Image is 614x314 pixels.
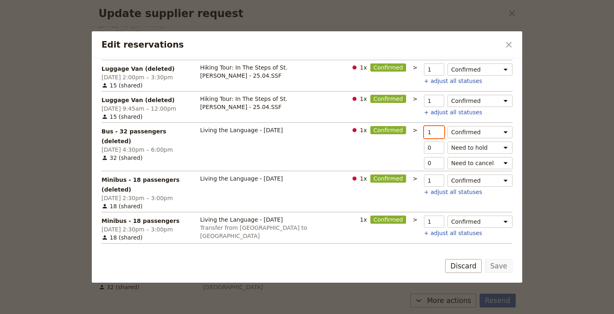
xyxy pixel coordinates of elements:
span: Bus - 32 passengers (deleted) [102,128,166,144]
span: Minibus - 18 passengers [102,218,179,224]
div: > [413,63,417,72]
span: 1 x [360,216,367,224]
button: + adjust all statuses [424,77,482,85]
h2: Edit reservations [102,39,500,51]
input: — [424,174,444,187]
span: 15 (shared) [102,81,194,89]
div: > [413,174,417,183]
input: — [424,63,444,76]
input: — [424,126,444,138]
span: 1 x [360,95,367,103]
span: Confirmed [370,216,406,224]
span: Minibus - 18 passengers (deleted) [102,177,179,193]
span: [DATE] 2:30pm – 3:00pm [102,225,194,233]
span: Confirmed [370,126,406,134]
input: — [424,157,444,169]
div: Transfer from [GEOGRAPHIC_DATA] to [GEOGRAPHIC_DATA] [200,224,333,240]
button: Save [485,259,512,273]
span: Luggage Van (deleted) [102,65,175,72]
span: 15 (shared) [102,113,194,121]
button: + adjust all statuses [424,229,482,237]
button: + adjust all statuses [424,108,482,116]
div: Living the Language - [DATE] [200,216,333,224]
input: — [424,142,444,154]
span: [DATE] 9:45am – 12:00pm [102,105,194,113]
div: Living the Language - [DATE] [200,126,333,134]
span: 18 (shared) [102,233,194,242]
button: + adjust all statuses [424,188,482,196]
span: Confirmed [370,63,406,72]
span: 32 (shared) [102,154,194,162]
div: > [413,95,417,103]
div: Hiking Tour: In The Steps of St. [PERSON_NAME] - 25.04.SSF [200,95,333,111]
button: Discard [445,259,482,273]
span: [DATE] 4:30pm – 6:00pm [102,146,194,154]
div: Living the Language - [DATE] [200,174,333,183]
input: — [424,216,444,228]
div: > [413,126,417,134]
span: 18 (shared) [102,202,194,210]
span: [DATE] 2:00pm – 3:30pm [102,73,194,81]
span: 1 x [360,174,367,183]
span: 1 x [360,63,367,72]
div: > [413,216,417,224]
span: Confirmed [370,95,406,103]
input: — [424,95,444,107]
button: Close dialog [502,38,516,52]
span: Confirmed [370,174,406,183]
span: [DATE] 2:30pm – 3:00pm [102,194,194,202]
span: Luggage Van (deleted) [102,97,175,103]
div: Hiking Tour: In The Steps of St. [PERSON_NAME] - 25.04.SSF [200,63,333,80]
span: 1 x [360,126,367,134]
